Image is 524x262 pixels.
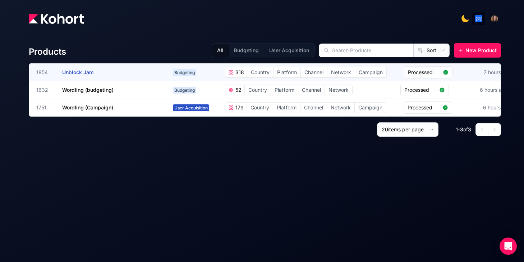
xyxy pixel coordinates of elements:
span: 179 [234,104,244,111]
span: 3 [460,126,463,132]
span: Network [327,67,355,77]
span: 20 [382,126,388,132]
button: 20items per page [377,122,438,137]
span: Wordling (Campaign) [62,104,113,110]
span: Network [325,85,352,95]
span: - [458,126,460,132]
img: logo_tapnation_logo_20240723112628242335.jpg [475,15,482,22]
span: Country [247,103,273,113]
span: Channel [300,103,327,113]
span: Processed [408,69,440,76]
span: Processed [404,86,436,94]
span: Budgeting [173,69,196,76]
span: Network [327,103,354,113]
div: 7 hours ago [482,67,513,77]
span: Platform [273,103,300,113]
span: Channel [301,67,327,77]
span: items per page [388,126,424,132]
span: 52 [234,86,242,94]
span: New Product [465,47,497,54]
span: Unblock Jam [62,69,93,75]
span: Country [245,85,271,95]
span: of [463,126,468,132]
span: User Acquisition [173,104,209,111]
span: 1854 [36,69,54,76]
button: New Product [454,43,501,58]
span: Country [247,67,273,77]
span: Processed [408,104,440,111]
img: Kohort logo [29,14,84,24]
span: Sort [427,47,436,54]
span: Campaign [355,67,386,77]
h4: Products [29,46,66,58]
span: Channel [298,85,325,95]
input: Search Products [319,44,413,57]
button: All [212,44,229,57]
span: 1 [456,126,458,132]
div: 6 hours ago [478,85,509,95]
span: 318 [234,69,244,76]
button: User Acquisition [264,44,314,57]
span: 1751 [36,104,54,111]
div: 6 hours ago [482,103,512,113]
span: Platform [274,67,300,77]
span: Campaign [355,103,386,113]
span: Platform [271,85,298,95]
span: Budgeting [173,87,196,94]
span: 3 [468,126,471,132]
button: Budgeting [229,44,264,57]
span: 1632 [36,86,54,94]
div: Open Intercom Messenger [500,238,517,255]
span: Wordling (budgeting) [62,87,114,93]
